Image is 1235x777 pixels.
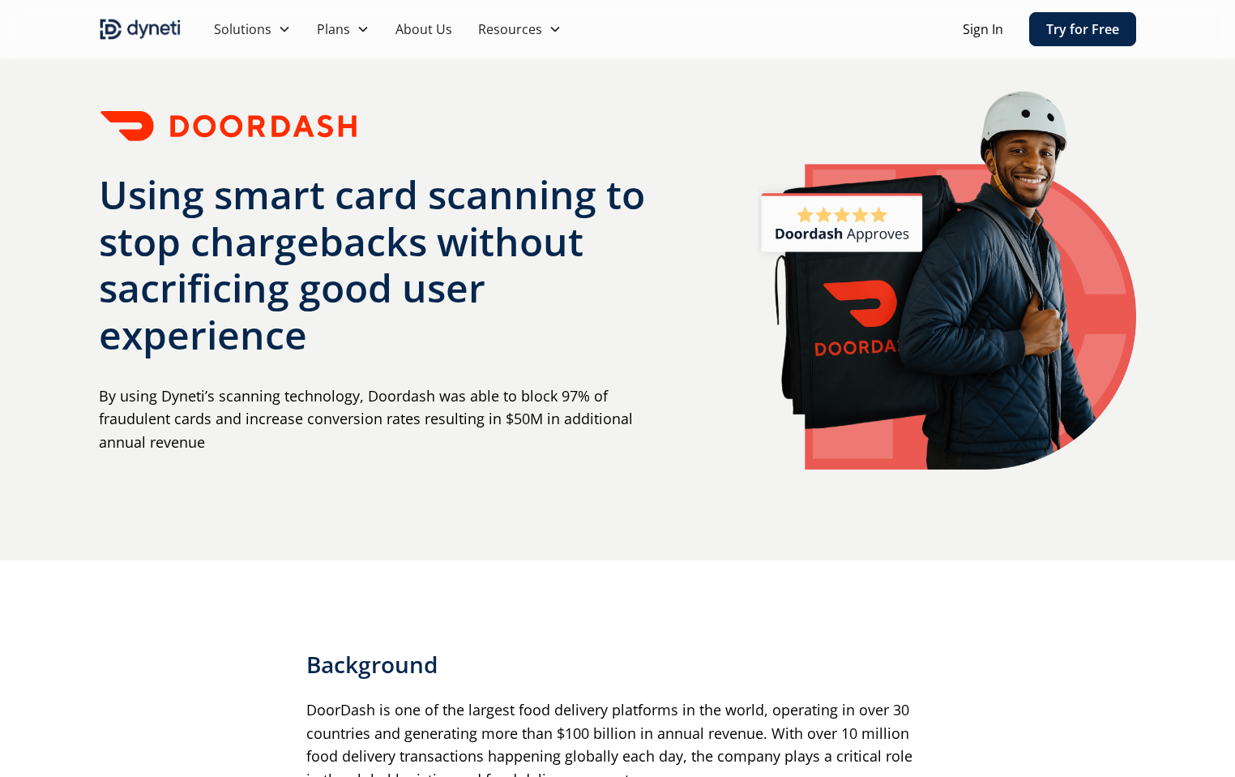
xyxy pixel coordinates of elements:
h1: Using smart card scanning to stop chargebacks without sacrificing good user experience [99,171,667,358]
div: Resources [478,19,542,39]
div: Solutions [201,13,304,45]
img: Dyneti indigo logo [99,16,182,42]
a: Try for Free [1029,12,1136,46]
h2: Background [306,651,929,679]
a: Sign In [963,19,1003,39]
div: Solutions [214,19,271,39]
div: Plans [304,13,382,45]
img: A man smiling with a DoorDash delivery bag [758,91,1136,470]
a: home [99,16,182,42]
p: By using Dyneti’s scanning technology, Doordash was able to block 97% of fraudulent cards and inc... [99,384,667,454]
img: Doordash [99,106,358,145]
div: Plans [317,19,350,39]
